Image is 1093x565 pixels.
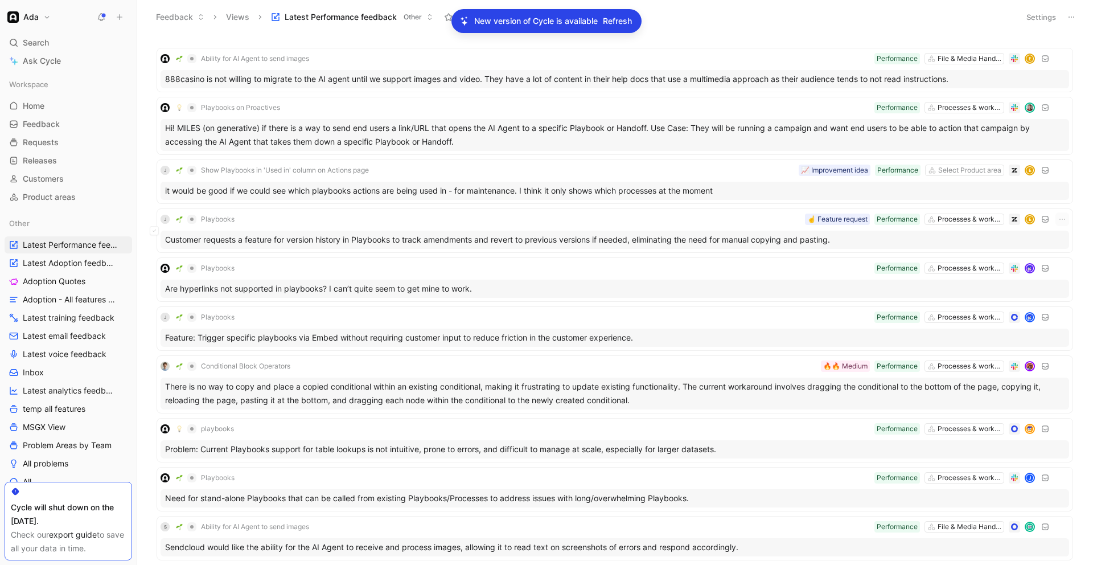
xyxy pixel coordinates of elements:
button: 🌱Ability for AI Agent to send images [172,520,313,534]
a: Problem Areas by Team [5,437,132,454]
span: Ability for AI Agent to send images [201,522,309,531]
span: Ability for AI Agent to send images [201,54,309,63]
div: Feature: Trigger specific playbooks via Embed without requiring customer input to reduce friction... [161,329,1069,347]
div: E [1026,55,1034,63]
div: Performance [877,423,918,435]
span: Search [23,36,49,50]
button: Views [221,9,254,26]
span: Latest Adoption feedback [23,257,117,269]
a: 🌱Conditional Block OperatorsProcesses & workflowsPerformance🔥🔥 MediumavatarThere is no way to cop... [157,355,1073,413]
div: 📈 Improvement idea [801,165,868,176]
span: Show Playbooks in 'Used in' column on Actions page [201,166,369,175]
span: Other [404,11,422,23]
div: it would be good if we could see which playbooks actions are being used in - for maintenance. I t... [161,182,1069,200]
img: 9146273023383_69bb2e604b2a232a7cd0_192.jpg [161,362,170,371]
div: Processes & workflows [938,361,1001,372]
div: J [161,215,170,224]
img: 🌱 [176,55,183,62]
span: Ask Cycle [23,54,61,68]
a: temp all features [5,400,132,417]
div: Need for stand-alone Playbooks that can be called from existing Playbooks/Processes to address is... [161,489,1069,507]
span: Problem Areas by Team [23,440,112,451]
a: MSGX View [5,419,132,436]
button: Refresh [602,14,632,28]
a: Ask Cycle [5,52,132,69]
div: Performance [877,263,918,274]
a: Adoption - All features & problem areas [5,291,132,308]
a: Latest training feedback [5,309,132,326]
button: AdaAda [5,9,54,25]
img: avatar [1026,523,1034,531]
div: Performance [877,312,918,323]
div: Workspace [5,76,132,93]
a: Latest analytics feedback [5,382,132,399]
img: avatar [1026,425,1034,433]
button: 💡Playbooks on Proactives [172,101,284,114]
div: Processes & workflows [938,263,1001,274]
a: S🌱Ability for AI Agent to send imagesFile & Media HandlingPerformanceavatarSendcloud would like t... [157,516,1073,560]
img: 💡 [176,425,183,432]
div: File & Media Handling [938,521,1001,533]
span: Refresh [603,14,632,28]
span: Requests [23,137,59,148]
div: Processes & workflows [938,312,1001,323]
a: export guide [49,530,97,539]
div: Performance [877,165,918,176]
div: Are hyperlinks not supported in playbooks? I can’t quite seem to get mine to work. [161,280,1069,298]
button: 🌱Show Playbooks in 'Used in' column on Actions page [172,163,373,177]
img: avatar [1026,362,1034,370]
div: Search [5,34,132,51]
div: 888casino is not willing to migrate to the AI agent until we support images and video. They have ... [161,70,1069,88]
span: Latest email feedback [23,330,106,342]
a: Latest voice feedback [5,346,132,363]
img: logo [161,103,170,112]
span: Playbooks [201,313,235,322]
a: logo🌱PlaybooksProcesses & workflowsPerformanceavatarAre hyperlinks not supported in playbooks? I ... [157,257,1073,302]
div: Processes & workflows [938,472,1001,484]
div: J [1026,474,1034,482]
div: Performance [877,53,918,64]
img: logo [161,424,170,433]
span: Adoption - All features & problem areas [23,294,120,305]
div: Performance [877,102,918,113]
span: Feedback [23,118,60,130]
a: Product areas [5,189,132,206]
img: 🌱 [176,265,183,272]
a: Inbox [5,364,132,381]
span: Latest training feedback [23,312,114,324]
span: Latest Performance feedback [285,11,397,23]
span: Playbooks on Proactives [201,103,280,112]
div: Sendcloud would like the ability for the AI Agent to receive and process images, allowing it to r... [161,538,1069,556]
a: logo🌱Ability for AI Agent to send imagesFile & Media HandlingPerformanceE888casino is not willing... [157,48,1073,92]
div: Customer requests a feature for version history in Playbooks to track amendments and revert to pr... [161,231,1069,249]
div: Check our to save all your data in time. [11,528,126,555]
img: Ada [7,11,19,23]
a: Requests [5,134,132,151]
div: Hi! MILES (on generative) if there is a way to send end users a link/URL that opens the AI Agent ... [161,119,1069,151]
button: 💡playbooks [172,422,238,436]
span: Playbooks [201,215,235,224]
span: All [23,476,31,488]
a: All [5,473,132,490]
a: Latest email feedback [5,327,132,345]
button: 🌱Ability for AI Agent to send images [172,52,313,65]
button: 🌱Conditional Block Operators [172,359,294,373]
span: Latest analytics feedback [23,385,117,396]
span: Adoption Quotes [23,276,85,287]
div: There is no way to copy and place a copied conditional within an existing conditional, making it ... [161,378,1069,410]
span: Releases [23,155,57,166]
img: 🌱 [176,523,183,530]
div: S [161,522,170,531]
button: 🌱Playbooks [172,310,239,324]
a: Latest Adoption feedback [5,255,132,272]
div: File & Media Handling [938,53,1001,64]
a: logo💡Playbooks on ProactivesProcesses & workflowsPerformanceavatarHi! MILES (on generative) if th... [157,97,1073,155]
img: avatar [1026,313,1034,321]
img: avatar [1026,104,1034,112]
img: logo [161,54,170,63]
img: 💡 [176,104,183,111]
button: 🌱Playbooks [172,261,239,275]
div: Performance [877,361,918,372]
a: Feedback [5,116,132,133]
h1: Ada [23,12,39,22]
